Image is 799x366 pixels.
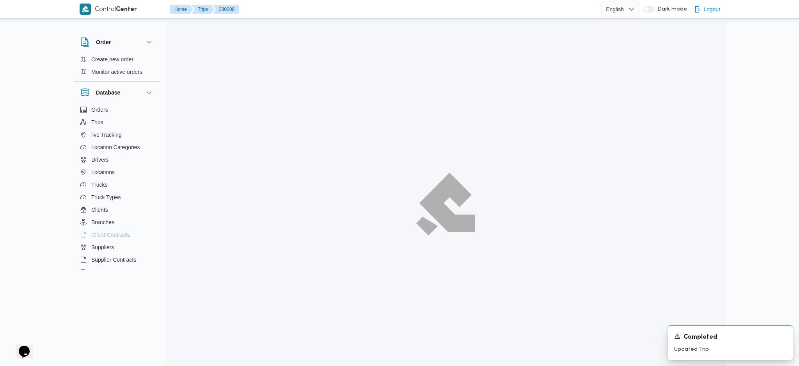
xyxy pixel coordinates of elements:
span: Devices [91,268,111,277]
span: Clients [91,205,108,214]
span: Completed [684,333,717,342]
iframe: chat widget [8,335,33,358]
h3: Order [96,37,111,47]
button: Database [80,88,154,97]
button: live Tracking [77,129,157,141]
img: X8yXhbKr1z7QwAAAABJRU5ErkJggg== [80,4,91,15]
div: Order [74,53,160,81]
p: Updated Trip [674,345,787,354]
span: Trips [91,118,103,127]
button: Orders [77,104,157,116]
button: Suppliers [77,241,157,254]
b: Center [116,7,137,12]
span: Trucks [91,180,107,189]
span: Drivers [91,155,108,164]
img: ILLA Logo [421,177,471,231]
span: Location Categories [91,143,140,152]
span: Create new order [91,55,133,64]
button: Locations [77,166,157,179]
span: Client Contracts [91,230,130,239]
span: Supplier Contracts [91,255,136,264]
button: Order [80,37,154,47]
button: Location Categories [77,141,157,154]
button: Clients [77,204,157,216]
div: Database [74,104,160,273]
span: Orders [91,105,108,114]
button: Trips [192,5,214,14]
button: Truck Types [77,191,157,204]
span: live Tracking [91,130,122,139]
span: Monitor active orders [91,67,142,77]
button: Branches [77,216,157,229]
button: Devices [77,266,157,279]
button: Monitor active orders [77,66,157,78]
span: Locations [91,168,115,177]
button: Trucks [77,179,157,191]
span: Logout [703,5,720,14]
span: Dark mode [654,6,687,12]
span: Truck Types [91,193,121,202]
button: Drivers [77,154,157,166]
span: Branches [91,218,114,227]
span: Suppliers [91,243,114,252]
h3: Database [96,88,120,97]
button: Create new order [77,53,157,66]
button: Home [170,5,193,14]
button: Trips [77,116,157,129]
button: Client Contracts [77,229,157,241]
div: Notification [674,332,787,342]
button: Logout [691,2,723,17]
button: Supplier Contracts [77,254,157,266]
button: 330208 [213,5,239,14]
